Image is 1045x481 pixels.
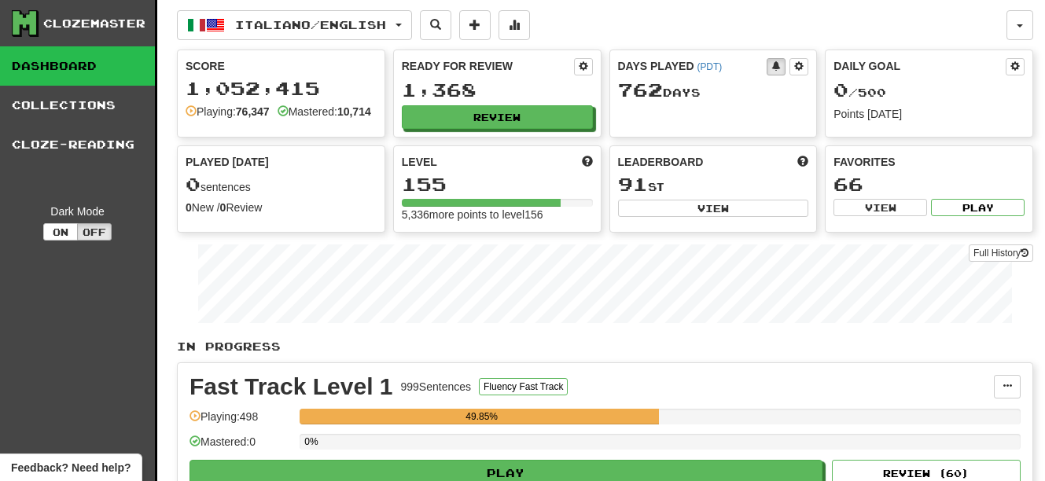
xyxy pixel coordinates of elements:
[186,174,377,195] div: sentences
[235,18,386,31] span: Italiano / English
[77,223,112,240] button: Off
[618,58,767,74] div: Days Played
[618,174,809,195] div: st
[177,10,412,40] button: Italiano/English
[278,104,371,119] div: Mastered:
[220,201,226,214] strong: 0
[459,10,491,40] button: Add sentence to collection
[618,80,809,101] div: Day s
[833,86,886,99] span: / 500
[401,379,472,395] div: 999 Sentences
[186,58,377,74] div: Score
[186,173,201,195] span: 0
[186,79,377,98] div: 1,052,415
[582,154,593,170] span: Score more points to level up
[12,204,143,219] div: Dark Mode
[402,58,574,74] div: Ready for Review
[304,409,659,424] div: 49.85%
[186,104,270,119] div: Playing:
[420,10,451,40] button: Search sentences
[618,154,704,170] span: Leaderboard
[43,16,145,31] div: Clozemaster
[177,339,1033,354] p: In Progress
[833,154,1025,170] div: Favorites
[499,10,530,40] button: More stats
[618,173,648,195] span: 91
[618,79,663,101] span: 762
[402,174,593,194] div: 155
[189,434,292,460] div: Mastered: 0
[697,61,722,72] a: (PDT)
[969,244,1033,262] a: Full History
[402,154,437,170] span: Level
[402,105,593,129] button: Review
[43,223,78,240] button: On
[189,409,292,435] div: Playing: 498
[833,79,848,101] span: 0
[189,375,393,398] div: Fast Track Level 1
[402,80,593,100] div: 1,368
[11,460,131,475] span: Open feedback widget
[833,58,1006,75] div: Daily Goal
[337,105,371,118] strong: 10,714
[236,105,270,118] strong: 76,347
[402,207,593,222] div: 5,336 more points to level 156
[833,174,1025,194] div: 66
[479,378,568,395] button: Fluency Fast Track
[797,154,808,170] span: This week in points, UTC
[186,201,192,214] strong: 0
[618,200,809,217] button: View
[833,199,927,216] button: View
[931,199,1025,216] button: Play
[186,154,269,170] span: Played [DATE]
[833,106,1025,122] div: Points [DATE]
[186,200,377,215] div: New / Review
